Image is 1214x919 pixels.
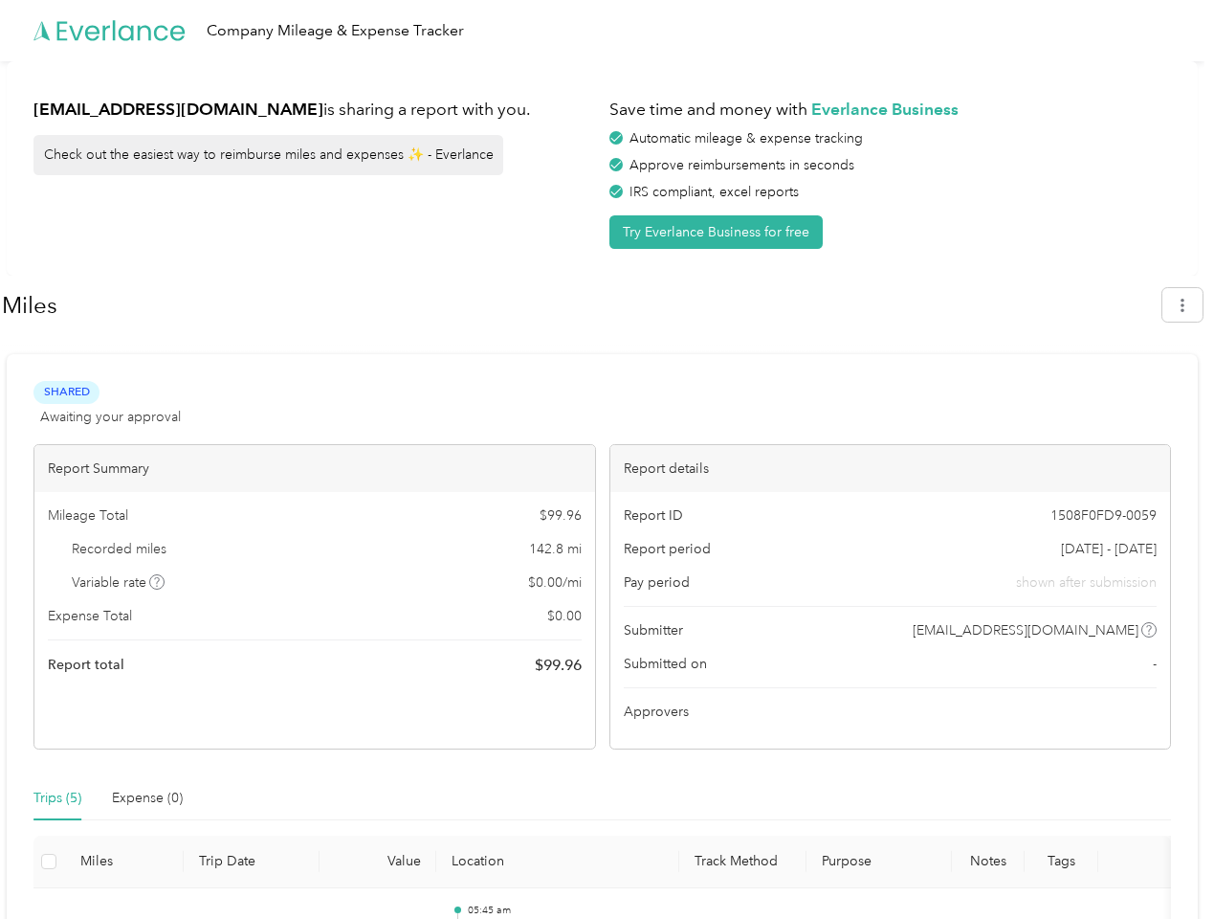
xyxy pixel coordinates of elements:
[629,157,854,173] span: Approve reimbursements in seconds
[624,572,690,593] span: Pay period
[624,702,689,722] span: Approvers
[610,445,1171,492] div: Report details
[1153,654,1157,674] span: -
[207,19,464,43] div: Company Mileage & Expense Tracker
[33,135,503,175] div: Check out the easiest way to reimburse miles and expenses ✨ - Everlance
[913,620,1138,640] span: [EMAIL_ADDRESS][DOMAIN_NAME]
[540,505,582,526] span: $ 99.96
[33,98,596,122] h1: is sharing a report with you.
[1050,505,1157,526] span: 1508F0FD9-0059
[33,99,323,119] strong: [EMAIL_ADDRESS][DOMAIN_NAME]
[609,98,1172,122] h1: Save time and money with
[629,130,863,146] span: Automatic mileage & expense tracking
[1025,836,1097,888] th: Tags
[1061,539,1157,559] span: [DATE] - [DATE]
[320,836,436,888] th: Value
[468,904,665,917] p: 05:45 am
[529,539,582,559] span: 142.8 mi
[48,505,128,526] span: Mileage Total
[72,539,166,559] span: Recorded miles
[65,836,184,888] th: Miles
[528,572,582,593] span: $ 0.00 / mi
[629,184,799,200] span: IRS compliant, excel reports
[806,836,953,888] th: Purpose
[624,654,707,674] span: Submitted on
[624,620,683,640] span: Submitter
[679,836,806,888] th: Track Method
[184,836,320,888] th: Trip Date
[535,654,582,677] span: $ 99.96
[1016,572,1157,593] span: shown after submission
[624,539,711,559] span: Report period
[609,215,823,249] button: Try Everlance Business for free
[40,407,181,427] span: Awaiting your approval
[48,655,124,675] span: Report total
[48,606,132,626] span: Expense Total
[34,445,595,492] div: Report Summary
[624,505,683,526] span: Report ID
[2,282,1149,328] h1: Miles
[547,606,582,626] span: $ 0.00
[72,572,166,593] span: Variable rate
[811,99,959,119] strong: Everlance Business
[33,381,99,403] span: Shared
[33,788,81,809] div: Trips (5)
[112,788,183,809] div: Expense (0)
[436,836,679,888] th: Location
[952,836,1025,888] th: Notes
